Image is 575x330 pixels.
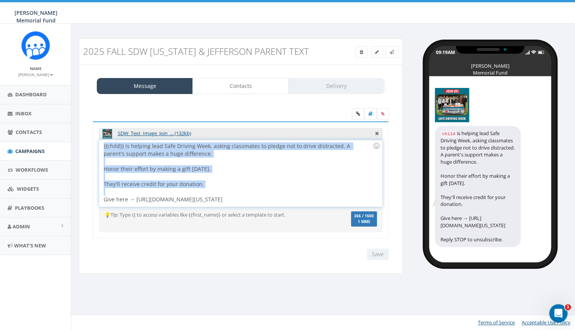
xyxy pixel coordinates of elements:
span: Workflows [16,166,48,173]
span: [PERSON_NAME] Memorial Fund [14,9,58,24]
span: Delete Campaign [360,49,363,55]
div: {{child}} is helping lead Safe Driving Week, asking classmates to pledge not to drive distracted.... [99,140,382,207]
span: Playbooks [15,204,44,211]
span: Attach your media [377,108,389,120]
span: 1 [565,304,571,310]
div: 09:19AM [436,49,455,56]
label: Insert Template Text [364,108,377,120]
a: Message [97,78,193,94]
span: 1 MMS [354,220,374,224]
div: [PERSON_NAME] Memorial Fund [471,62,509,66]
a: SDW_Text_Image_Join_... (132kb) [117,130,191,137]
span: What's New [14,242,46,249]
span: Contacts [16,129,42,136]
span: Admin [13,223,30,230]
small: [PERSON_NAME] [18,72,53,77]
div: 💡Tip: Type {{ to access variables like {{first_name}} or select a template to start. [99,211,335,218]
img: Rally_Corp_Icon.png [21,31,50,60]
span: Dashboard [15,91,47,98]
div: is helping lead Safe Driving Week, asking classmates to pledge not to drive distracted. A parent'... [435,126,521,247]
span: 366 / 1600 [354,214,374,218]
span: Edit Campaign [375,49,379,55]
a: Contacts [192,78,288,94]
span: Send Test Message [389,49,394,55]
span: Widgets [17,185,39,192]
span: Inbox [15,110,32,117]
code: child [440,131,457,137]
a: Terms of Service [478,319,515,326]
h3: 2025 Fall SDW [US_STATE] & Jefferson Parent TEXT [83,46,316,56]
small: Name [30,66,42,71]
a: [PERSON_NAME] [18,71,53,78]
a: Acceptable Use Policy [522,319,570,326]
span: Campaigns [15,148,45,155]
iframe: Intercom live chat [549,304,567,322]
